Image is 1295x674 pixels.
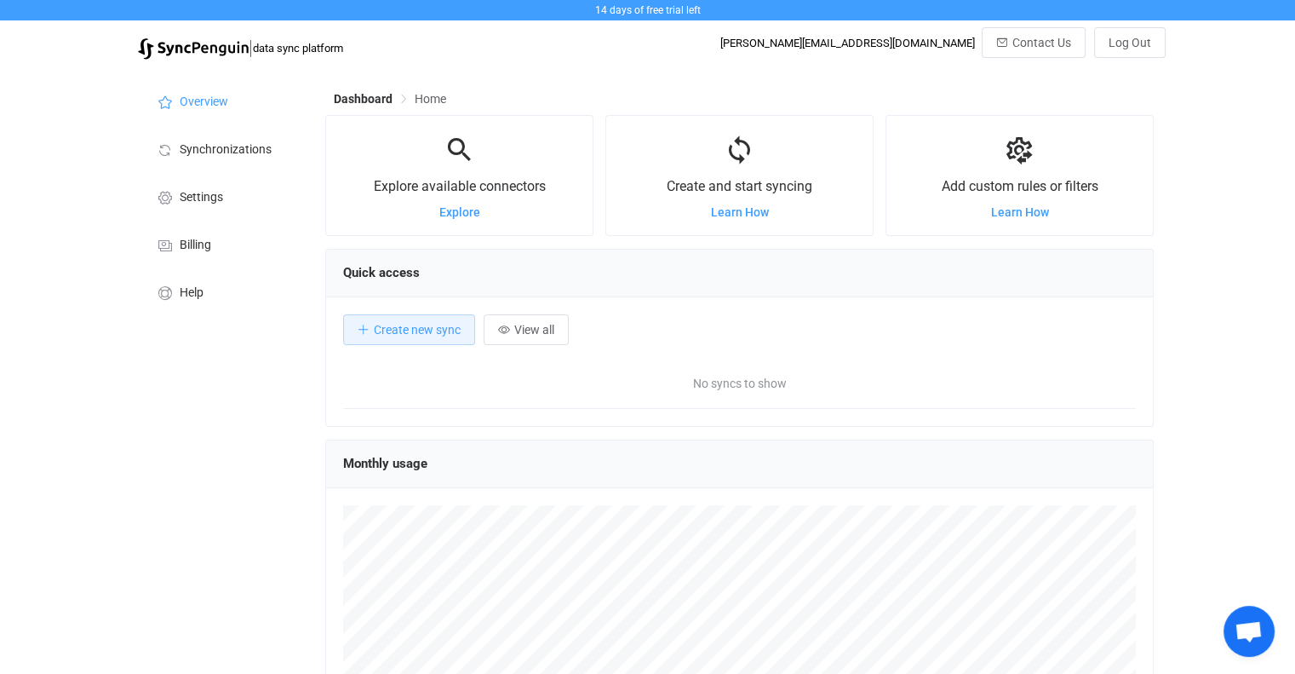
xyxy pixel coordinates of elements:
span: Home [415,92,446,106]
span: Synchronizations [180,143,272,157]
span: Create and start syncing [667,178,812,194]
span: Add custom rules or filters [941,178,1097,194]
div: Breadcrumb [334,93,446,105]
a: Overview [138,77,308,124]
button: Log Out [1094,27,1166,58]
a: |data sync platform [138,36,343,60]
button: View all [484,314,569,345]
span: Quick access [343,265,420,280]
span: Billing [180,239,211,252]
span: Create new sync [374,323,461,337]
span: No syncs to show [541,358,938,409]
button: Contact Us [982,27,1086,58]
span: Log Out [1109,36,1151,49]
span: | [249,36,253,60]
span: data sync platform [253,42,343,55]
a: Billing [138,220,308,268]
span: Contact Us [1012,36,1071,49]
span: Overview [180,95,228,109]
img: syncpenguin.svg [138,38,249,60]
span: View all [514,323,554,337]
span: Monthly usage [343,456,427,471]
span: Help [180,286,203,300]
button: Create new sync [343,314,475,345]
a: Synchronizations [138,124,308,172]
div: [PERSON_NAME][EMAIL_ADDRESS][DOMAIN_NAME] [720,37,975,49]
span: Settings [180,191,223,205]
a: Learn How [711,205,769,219]
div: Open chat [1223,606,1275,657]
span: Explore available connectors [374,178,546,194]
a: Help [138,268,308,315]
a: Learn How [990,205,1048,219]
span: Dashboard [334,92,393,106]
a: Settings [138,172,308,220]
span: 14 days of free trial left [595,4,701,16]
a: Explore [439,205,480,219]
